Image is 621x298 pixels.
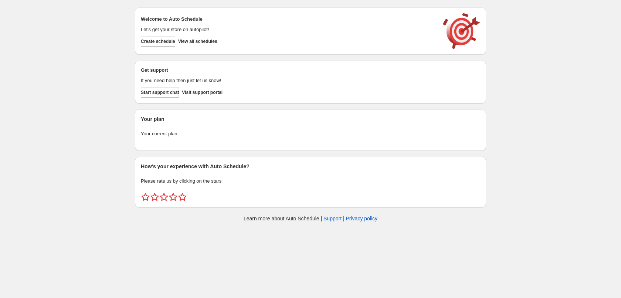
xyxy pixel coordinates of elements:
[141,16,436,23] h2: Welcome to Auto Schedule
[178,36,217,47] button: View all schedules
[244,215,377,222] p: Learn more about Auto Schedule | |
[141,130,480,138] p: Your current plan:
[141,77,436,84] p: If you need help then just let us know!
[141,163,480,170] h2: How's your experience with Auto Schedule?
[346,216,378,221] a: Privacy policy
[178,38,217,44] span: View all schedules
[141,67,436,74] h2: Get support
[141,115,480,123] h2: Your plan
[141,177,480,185] p: Please rate us by clicking on the stars
[141,38,175,44] span: Create schedule
[141,36,175,47] button: Create schedule
[323,216,342,221] a: Support
[141,26,436,33] p: Let's get your store on autopilot!
[141,89,179,95] span: Start support chat
[182,87,223,98] a: Visit support portal
[182,89,223,95] span: Visit support portal
[141,87,179,98] a: Start support chat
